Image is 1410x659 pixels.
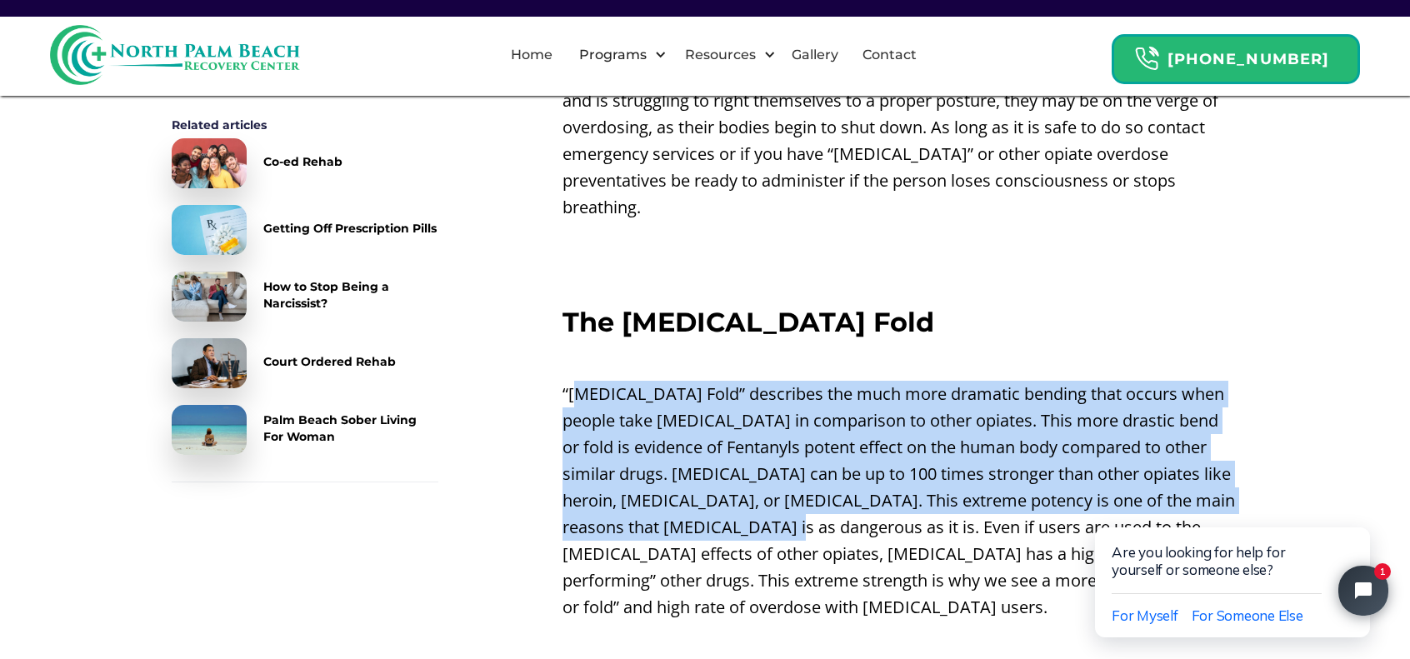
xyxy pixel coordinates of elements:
[562,306,934,338] strong: The [MEDICAL_DATA] Fold
[172,117,438,133] div: Related articles
[562,346,1238,372] p: ‍
[1167,50,1329,68] strong: [PHONE_NUMBER]
[562,629,1238,656] p: ‍
[782,28,848,82] a: Gallery
[1134,46,1159,72] img: Header Calendar Icons
[172,405,438,455] a: Palm Beach Sober Living For Woman
[172,205,438,255] a: Getting Off Prescription Pills
[263,220,437,237] div: Getting Off Prescription Pills
[1112,26,1360,84] a: Header Calendar Icons[PHONE_NUMBER]
[565,28,671,82] div: Programs
[501,28,562,82] a: Home
[852,28,927,82] a: Contact
[172,272,438,322] a: How to Stop Being a Narcissist?
[1060,474,1410,659] iframe: Tidio Chat
[263,153,342,170] div: Co-ed Rehab
[562,264,1238,291] p: ‍
[263,278,438,312] div: How to Stop Being a Narcissist?
[263,412,438,445] div: Palm Beach Sober Living For Woman
[671,28,780,82] div: Resources
[172,138,438,188] a: Co-ed Rehab
[172,338,438,388] a: Court Ordered Rehab
[681,45,760,65] div: Resources
[562,229,1238,256] p: ‍
[263,353,396,370] div: Court Ordered Rehab
[562,381,1238,621] p: “[MEDICAL_DATA] Fold” describes the much more dramatic bending that occurs when people take [MEDI...
[575,45,651,65] div: Programs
